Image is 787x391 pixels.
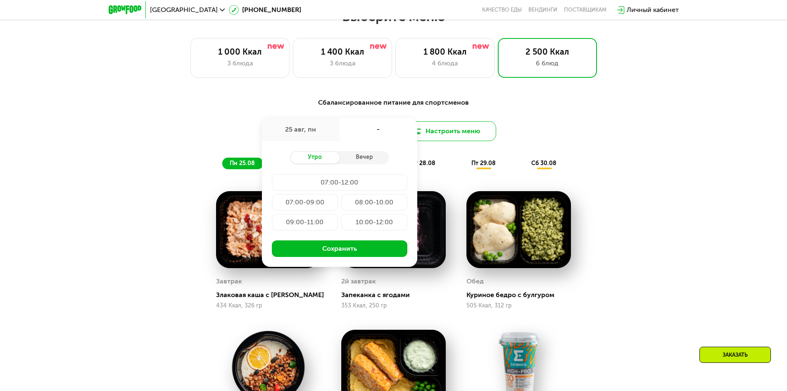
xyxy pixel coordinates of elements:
[341,302,446,309] div: 353 Ккал, 250 гр
[272,194,338,211] div: 07:00-09:00
[290,152,340,163] div: Утро
[699,347,771,363] div: Заказать
[471,160,496,167] span: пт 29.08
[302,47,383,57] div: 1 400 Ккал
[262,118,340,141] div: 25 авг, пн
[216,302,321,309] div: 434 Ккал, 326 гр
[272,214,338,230] div: 09:00-11:00
[199,47,281,57] div: 1 000 Ккал
[564,7,606,13] div: поставщикам
[397,121,496,141] button: Настроить меню
[199,58,281,68] div: 3 блюда
[216,275,242,288] div: Завтрак
[341,275,376,288] div: 2й завтрак
[341,194,407,211] div: 08:00-10:00
[466,291,578,299] div: Куриное бедро с булгуром
[340,152,389,163] div: Вечер
[341,214,407,230] div: 10:00-12:00
[404,47,486,57] div: 1 800 Ккал
[506,47,588,57] div: 2 500 Ккал
[482,7,522,13] a: Качество еды
[411,160,435,167] span: чт 28.08
[302,58,383,68] div: 3 блюда
[229,5,301,15] a: [PHONE_NUMBER]
[340,118,417,141] div: -
[466,275,484,288] div: Обед
[150,7,218,13] span: [GEOGRAPHIC_DATA]
[149,98,638,108] div: Сбалансированное питание для спортсменов
[404,58,486,68] div: 4 блюда
[531,160,556,167] span: сб 30.08
[272,174,407,191] div: 07:00-12:00
[627,5,679,15] div: Личный кабинет
[506,58,588,68] div: 6 блюд
[272,240,407,257] button: Сохранить
[466,302,571,309] div: 505 Ккал, 312 гр
[230,160,255,167] span: пн 25.08
[528,7,557,13] a: Вендинги
[341,291,452,299] div: Запеканка с ягодами
[216,291,327,299] div: Злаковая каша с [PERSON_NAME]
